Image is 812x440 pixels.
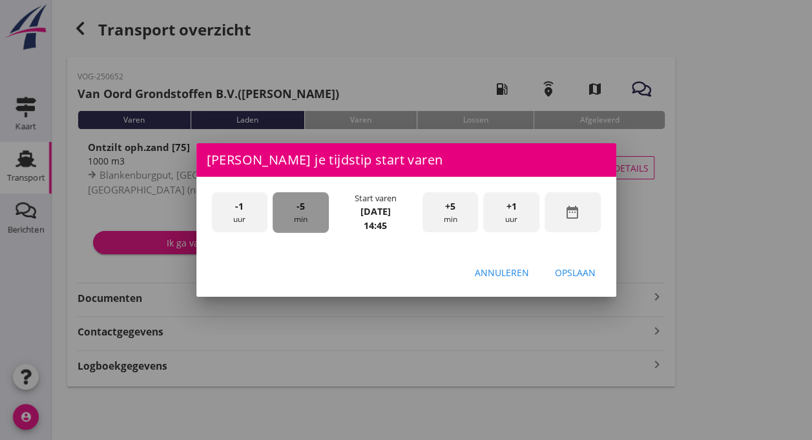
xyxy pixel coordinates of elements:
div: [PERSON_NAME] je tijdstip start varen [196,143,616,177]
button: Opslaan [545,261,606,284]
span: -1 [235,199,244,214]
div: min [422,192,479,233]
div: Opslaan [555,266,596,279]
div: uur [483,192,539,233]
strong: [DATE] [360,205,391,217]
span: +5 [445,199,455,214]
span: +1 [506,199,517,214]
i: date_range [565,205,580,220]
div: uur [212,192,268,233]
div: Annuleren [475,266,529,279]
span: -5 [297,199,305,214]
div: Start varen [355,192,397,205]
div: min [273,192,329,233]
button: Annuleren [464,261,539,284]
strong: 14:45 [364,219,387,232]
